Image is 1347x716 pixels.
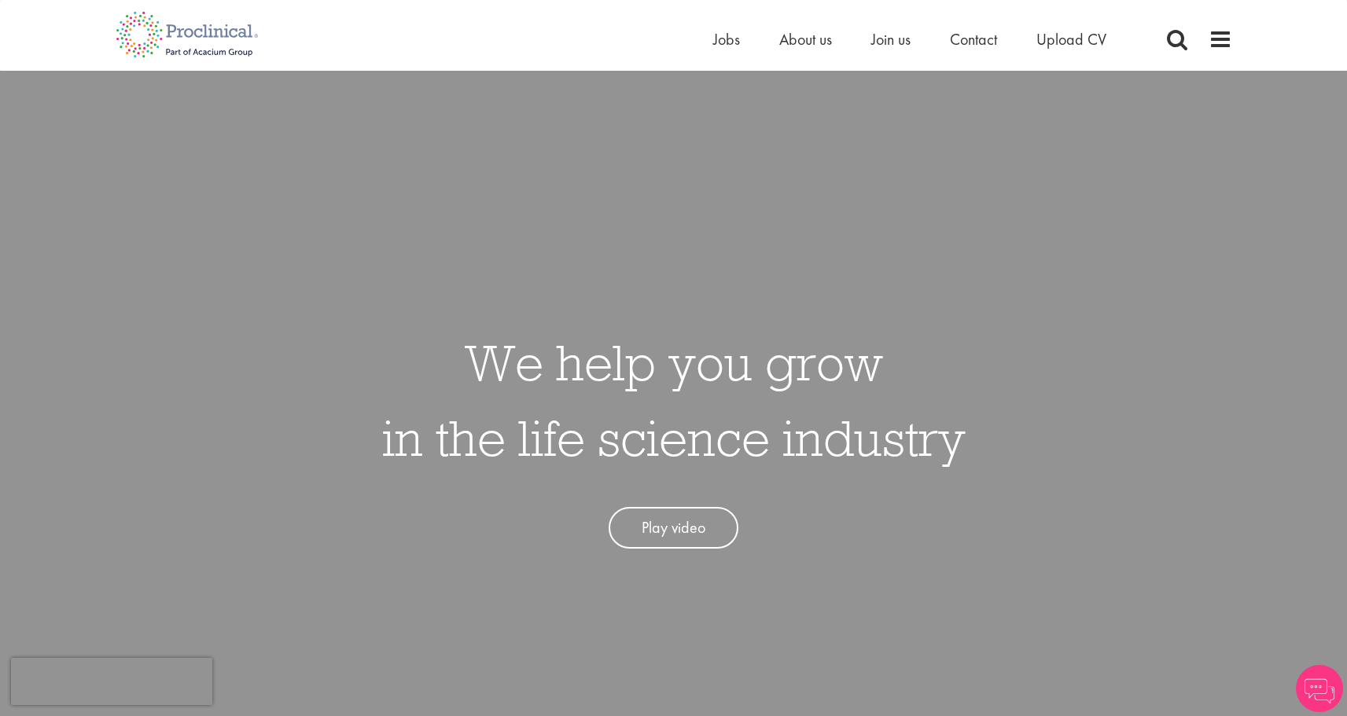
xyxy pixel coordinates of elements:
[871,29,911,50] a: Join us
[950,29,997,50] a: Contact
[1296,665,1343,712] img: Chatbot
[609,507,738,549] a: Play video
[382,325,966,475] h1: We help you grow in the life science industry
[713,29,740,50] a: Jobs
[779,29,832,50] a: About us
[1036,29,1106,50] a: Upload CV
